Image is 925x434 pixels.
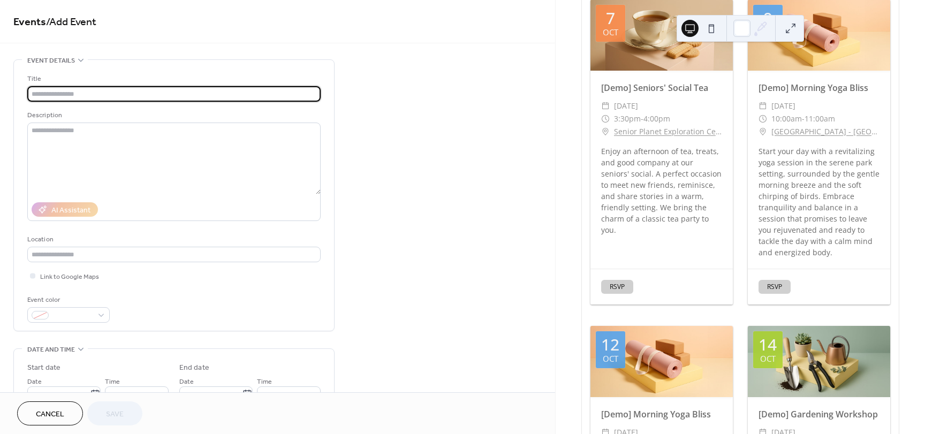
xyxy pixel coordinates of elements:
[27,344,75,355] span: Date and time
[27,234,319,245] div: Location
[614,100,638,112] span: [DATE]
[748,146,890,258] div: Start your day with a revitalizing yoga session in the serene park setting, surrounded by the gen...
[105,376,120,387] span: Time
[759,280,791,294] button: RSVP
[46,12,96,33] span: / Add Event
[27,73,319,85] div: Title
[603,28,618,36] div: Oct
[771,125,879,138] a: [GEOGRAPHIC_DATA] - [GEOGRAPHIC_DATA]
[759,125,767,138] div: ​
[614,112,641,125] span: 3:30pm
[40,271,99,283] span: Link to Google Maps
[27,294,108,306] div: Event color
[759,337,777,353] div: 14
[763,10,772,26] div: 9
[759,100,767,112] div: ​
[590,408,733,421] div: [Demo] Morning Yoga Bliss
[590,146,733,235] div: Enjoy an afternoon of tea, treats, and good company at our seniors' social. A perfect occasion to...
[179,376,194,387] span: Date
[771,100,795,112] span: [DATE]
[643,112,670,125] span: 4:00pm
[27,110,319,121] div: Description
[27,362,60,374] div: Start date
[27,376,42,387] span: Date
[601,112,610,125] div: ​
[614,125,722,138] a: Senior Planet Exploration Center
[603,355,618,363] div: Oct
[257,376,272,387] span: Time
[771,112,802,125] span: 10:00am
[27,55,75,66] span: Event details
[601,125,610,138] div: ​
[805,112,835,125] span: 11:00am
[601,100,610,112] div: ​
[36,409,64,420] span: Cancel
[802,112,805,125] span: -
[179,362,209,374] div: End date
[17,401,83,425] button: Cancel
[13,12,46,33] a: Events
[641,112,643,125] span: -
[748,81,890,94] div: [Demo] Morning Yoga Bliss
[748,408,890,421] div: [Demo] Gardening Workshop
[606,10,615,26] div: 7
[590,81,733,94] div: [Demo] Seniors' Social Tea
[759,112,767,125] div: ​
[760,355,776,363] div: Oct
[601,337,619,353] div: 12
[601,280,633,294] button: RSVP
